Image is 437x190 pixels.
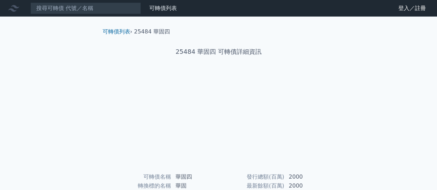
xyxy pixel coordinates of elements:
li: 25484 華固四 [134,28,170,36]
td: 華固四 [171,172,219,181]
td: 發行總額(百萬) [219,172,285,181]
a: 登入／註冊 [393,3,431,14]
li: › [103,28,132,36]
td: 可轉債名稱 [105,172,171,181]
a: 可轉債列表 [103,28,130,35]
td: 2000 [285,172,332,181]
a: 可轉債列表 [149,5,177,11]
input: 搜尋可轉債 代號／名稱 [30,2,141,14]
h1: 25484 華固四 可轉債詳細資訊 [97,47,340,57]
